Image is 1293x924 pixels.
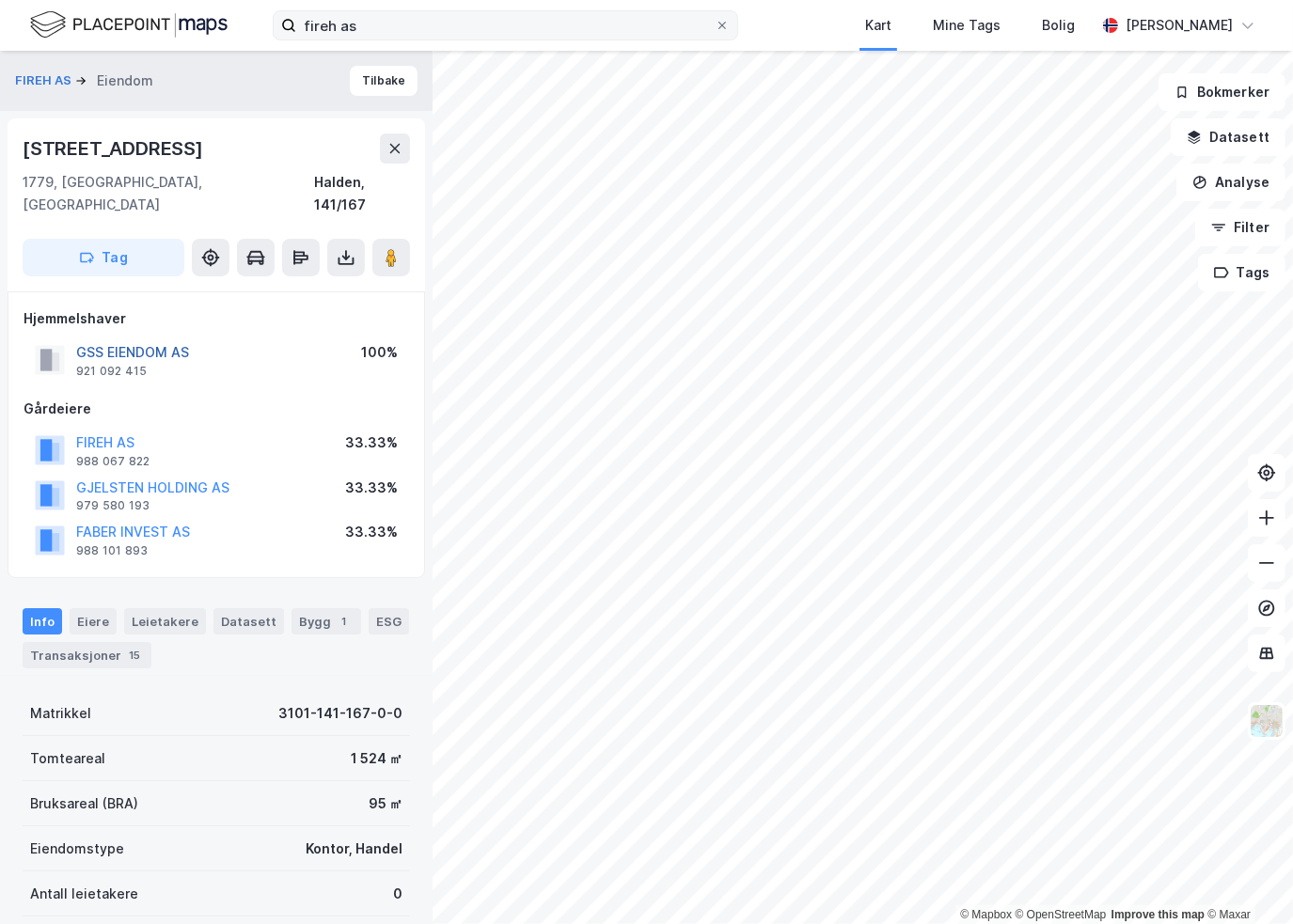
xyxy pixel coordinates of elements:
div: 979 580 193 [76,498,150,513]
iframe: Chat Widget [1199,834,1293,924]
div: 1 [335,612,354,631]
div: Eiendom [97,70,153,92]
a: Improve this map [1112,908,1205,921]
div: 988 067 822 [76,454,150,469]
button: Datasett [1171,118,1285,156]
div: Matrikkel [30,702,91,725]
button: Tag [23,239,184,276]
div: 3101-141-167-0-0 [278,702,402,725]
img: logo.f888ab2527a4732fd821a326f86c7f29.svg [30,8,228,41]
button: Tilbake [350,66,418,96]
button: FIREH AS [15,71,75,90]
div: Info [23,608,62,634]
button: Bokmerker [1159,73,1285,111]
div: Kart [865,14,891,37]
div: Leietakere [124,608,206,634]
button: Analyse [1176,164,1285,201]
div: Tomteareal [30,747,105,770]
button: Filter [1195,209,1285,246]
a: OpenStreetMap [1016,908,1107,921]
div: Antall leietakere [30,883,138,905]
div: 33.33% [345,477,398,499]
div: Eiendomstype [30,838,124,860]
div: 988 101 893 [76,543,148,558]
div: Datasett [213,608,284,634]
button: Tags [1198,254,1285,291]
div: 1 524 ㎡ [351,747,402,770]
div: 0 [393,883,402,905]
div: Transaksjoner [23,642,151,668]
div: Mine Tags [933,14,1001,37]
div: ESG [369,608,409,634]
div: Eiere [70,608,117,634]
input: Søk på adresse, matrikkel, gårdeiere, leietakere eller personer [296,11,715,39]
a: Mapbox [960,908,1012,921]
div: [STREET_ADDRESS] [23,133,207,164]
div: Gårdeiere [24,398,409,420]
div: Hjemmelshaver [24,307,409,330]
div: Bruksareal (BRA) [30,792,138,815]
div: 95 ㎡ [369,792,402,815]
img: Z [1249,703,1285,739]
div: 921 092 415 [76,364,147,379]
div: 33.33% [345,431,398,454]
div: Halden, 141/167 [314,171,410,216]
div: 100% [361,341,398,364]
div: 1779, [GEOGRAPHIC_DATA], [GEOGRAPHIC_DATA] [23,171,314,216]
div: Bolig [1042,14,1075,37]
div: Kontor, Handel [306,838,402,860]
div: 33.33% [345,521,398,543]
div: Bygg [292,608,361,634]
div: 15 [125,646,144,665]
div: [PERSON_NAME] [1126,14,1233,37]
